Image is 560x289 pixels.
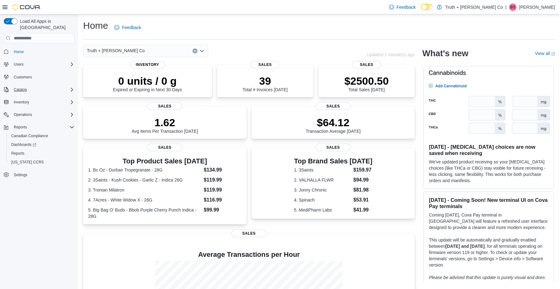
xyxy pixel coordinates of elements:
[294,157,372,165] h3: Top Brand Sales [DATE]
[12,4,41,10] img: Cova
[9,132,74,140] span: Canadian Compliance
[11,73,74,81] span: Customers
[17,18,74,31] span: Load All Apps in [GEOGRAPHIC_DATA]
[11,73,34,81] a: Customers
[306,116,361,129] p: $64.12
[387,1,418,13] a: Feedback
[14,62,23,67] span: Users
[11,160,44,165] span: [US_STATE] CCRS
[87,47,145,54] span: Truth + [PERSON_NAME] Co
[11,171,74,179] span: Settings
[11,171,30,179] a: Settings
[11,61,74,68] span: Users
[204,206,242,214] dd: $99.99
[11,123,74,131] span: Reports
[14,125,27,130] span: Reports
[147,144,182,151] span: Sales
[14,87,27,92] span: Catalog
[14,100,29,105] span: Inventory
[11,111,35,118] button: Operations
[1,98,77,107] button: Inventory
[353,166,372,174] dd: $159.97
[344,75,389,87] p: $2500.50
[83,19,108,32] h1: Home
[1,123,77,132] button: Reports
[204,176,242,184] dd: $119.99
[1,72,77,82] button: Customers
[199,48,204,53] button: Open list of options
[397,4,416,10] span: Feedback
[192,48,197,53] button: Clear input
[294,177,351,183] dt: 2. VALHALLA FLWR
[130,61,165,68] span: Inventory
[367,52,415,57] p: Updated 1 minute(s) ago
[551,52,555,56] svg: External link
[11,48,26,56] a: Home
[316,102,351,110] span: Sales
[6,149,77,158] button: Reports
[306,116,361,134] div: Transaction Average [DATE]
[445,3,503,11] p: Truth + [PERSON_NAME] Co
[11,47,74,55] span: Home
[353,206,372,214] dd: $41.99
[113,75,182,87] p: 0 units / 0 g
[6,140,77,149] a: Dashboards
[316,144,351,151] span: Sales
[6,158,77,167] button: [US_STATE] CCRS
[11,86,29,93] button: Catalog
[353,196,372,204] dd: $53.91
[4,44,74,196] nav: Complex example
[429,237,548,268] p: This update will be automatically and gradually enabled between , for all terminals operating on ...
[232,230,267,237] span: Sales
[294,187,351,193] dt: 3. Jonny Chronic
[88,197,201,203] dt: 4. 7Acres - White Widow X - 28G
[445,244,484,249] strong: [DATE] and [DATE]
[519,3,555,11] p: [PERSON_NAME]
[88,207,201,219] dt: 5. Big Bag O' Buds - Bbob Purple Cherry Punch Indica - 28G
[9,158,74,166] span: Washington CCRS
[11,123,29,131] button: Reports
[88,167,201,173] dt: 1. Bc Oz - Durban Tropegranate - 28G
[9,150,27,157] a: Reports
[204,166,242,174] dd: $134.99
[88,251,410,258] h4: Average Transactions per Hour
[204,196,242,204] dd: $116.99
[11,98,32,106] button: Inventory
[11,98,74,106] span: Inventory
[9,150,74,157] span: Reports
[1,170,77,179] button: Settings
[344,75,389,92] div: Total Sales [DATE]
[88,187,201,193] dt: 3. Tronian Milatron
[535,51,555,56] a: View allExternal link
[204,186,242,194] dd: $119.99
[14,75,32,80] span: Customers
[11,151,24,156] span: Reports
[9,158,46,166] a: [US_STATE] CCRS
[11,133,48,138] span: Canadian Compliance
[11,61,26,68] button: Users
[352,61,381,68] span: Sales
[422,48,468,58] h2: What's new
[11,142,36,147] span: Dashboards
[9,141,39,148] a: Dashboards
[509,3,517,11] div: Brad Styles
[421,10,421,11] span: Dark Mode
[14,49,24,54] span: Home
[242,75,287,92] div: Total # Invoices [DATE]
[353,176,372,184] dd: $94.99
[113,75,182,92] div: Expired or Expiring in Next 30 Days
[88,177,201,183] dt: 2. 3Saints - Kush Cookies - Garlic Z - Indica 28G
[1,60,77,69] button: Users
[9,141,74,148] span: Dashboards
[510,3,515,11] span: BS
[251,61,280,68] span: Sales
[429,212,548,231] p: Coming [DATE], Cova Pay terminal in [GEOGRAPHIC_DATA] will feature a refreshed user interface des...
[294,207,351,213] dt: 5. MediPharm Labs
[1,47,77,56] button: Home
[429,197,548,209] h3: [DATE] - Coming Soon! New terminal UI on Cova Pay terminals
[242,75,287,87] p: 39
[88,157,242,165] h3: Top Product Sales [DATE]
[132,116,198,129] p: 1.62
[353,186,372,194] dd: $81.98
[429,159,548,184] p: We've updated product receiving so your [MEDICAL_DATA] choices (like THCa or CBG) stay visible fo...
